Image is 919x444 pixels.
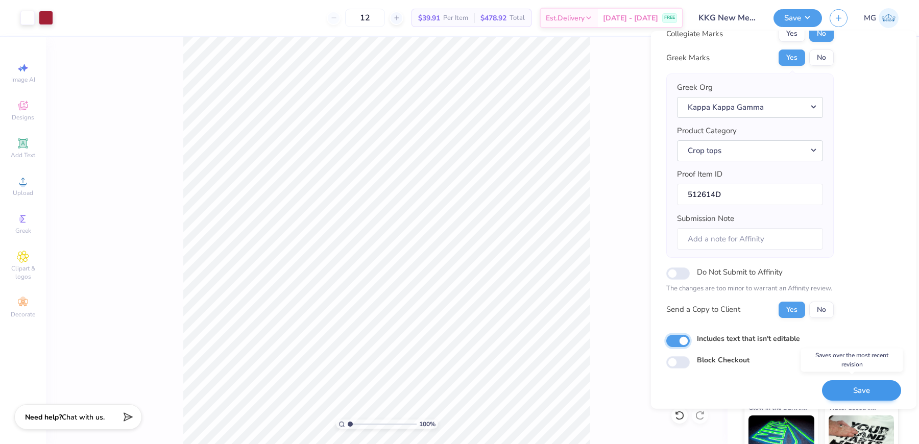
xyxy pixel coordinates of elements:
span: Greek [15,227,31,235]
input: Untitled Design [691,8,766,28]
label: Block Checkout [697,354,749,365]
span: FREE [664,14,675,21]
span: Clipart & logos [5,264,41,281]
button: Save [773,9,822,27]
div: Saves over the most recent revision [801,348,903,372]
button: Kappa Kappa Gamma [677,96,823,117]
label: Submission Note [677,213,734,225]
strong: Need help? [25,412,62,422]
p: The changes are too minor to warrant an Affinity review. [666,284,834,294]
span: Per Item [443,13,468,23]
button: Save [822,380,901,401]
span: Designs [12,113,34,121]
span: $478.92 [480,13,506,23]
span: 100 % [419,420,436,429]
div: Collegiate Marks [666,28,723,39]
span: MG [864,12,876,24]
img: Mary Grace [879,8,899,28]
input: Add a note for Affinity [677,228,823,250]
div: Send a Copy to Client [666,304,740,315]
div: Greek Marks [666,52,710,63]
span: Est. Delivery [546,13,585,23]
button: No [809,26,834,42]
label: Greek Org [677,82,713,93]
span: [DATE] - [DATE] [603,13,658,23]
span: Total [510,13,525,23]
button: Yes [779,50,805,66]
input: – – [345,9,385,27]
button: No [809,301,834,317]
span: Image AI [11,76,35,84]
span: Chat with us. [62,412,105,422]
span: Add Text [11,151,35,159]
span: Upload [13,189,33,197]
button: Yes [779,26,805,42]
button: Crop tops [677,140,823,161]
a: MG [864,8,899,28]
label: Includes text that isn't editable [697,333,800,343]
label: Product Category [677,125,737,137]
label: Proof Item ID [677,168,722,180]
button: Yes [779,301,805,317]
button: No [809,50,834,66]
span: Decorate [11,310,35,318]
span: $39.91 [418,13,440,23]
label: Do Not Submit to Affinity [697,265,783,279]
